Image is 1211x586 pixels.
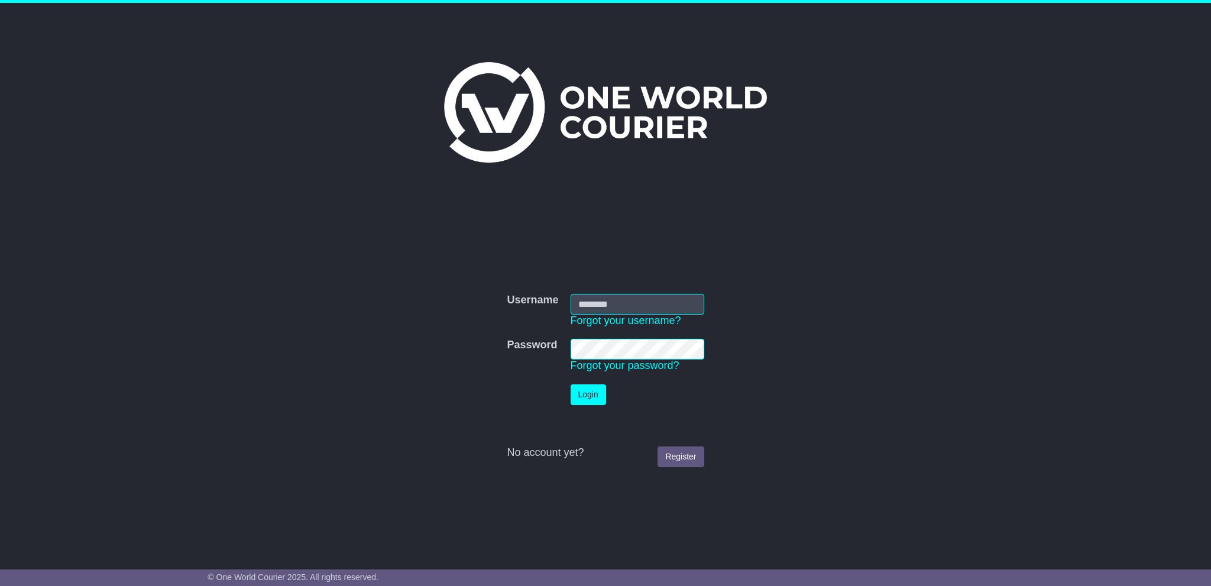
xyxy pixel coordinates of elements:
[571,360,679,371] a: Forgot your password?
[208,572,378,582] span: © One World Courier 2025. All rights reserved.
[571,315,681,326] a: Forgot your username?
[571,384,606,405] button: Login
[658,446,704,467] a: Register
[507,294,558,307] label: Username
[444,62,767,163] img: One World
[507,339,557,352] label: Password
[507,446,704,459] div: No account yet?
